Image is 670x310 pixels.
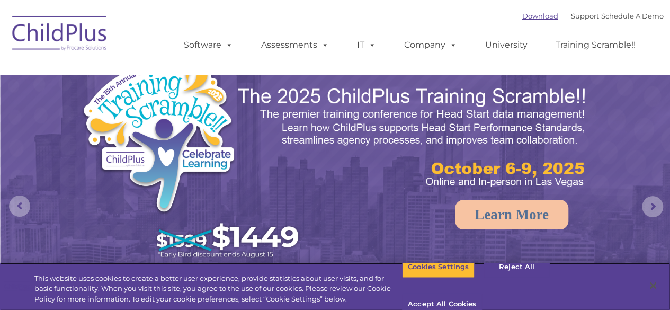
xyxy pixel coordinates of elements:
[545,34,646,56] a: Training Scramble!!
[522,12,664,20] font: |
[251,34,340,56] a: Assessments
[571,12,599,20] a: Support
[641,274,665,297] button: Close
[601,12,664,20] a: Schedule A Demo
[402,256,475,278] button: Cookies Settings
[455,200,568,229] a: Learn More
[7,8,113,61] img: ChildPlus by Procare Solutions
[475,34,538,56] a: University
[34,273,402,305] div: This website uses cookies to create a better user experience, provide statistics about user visit...
[346,34,387,56] a: IT
[173,34,244,56] a: Software
[522,12,558,20] a: Download
[394,34,468,56] a: Company
[484,256,550,278] button: Reject All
